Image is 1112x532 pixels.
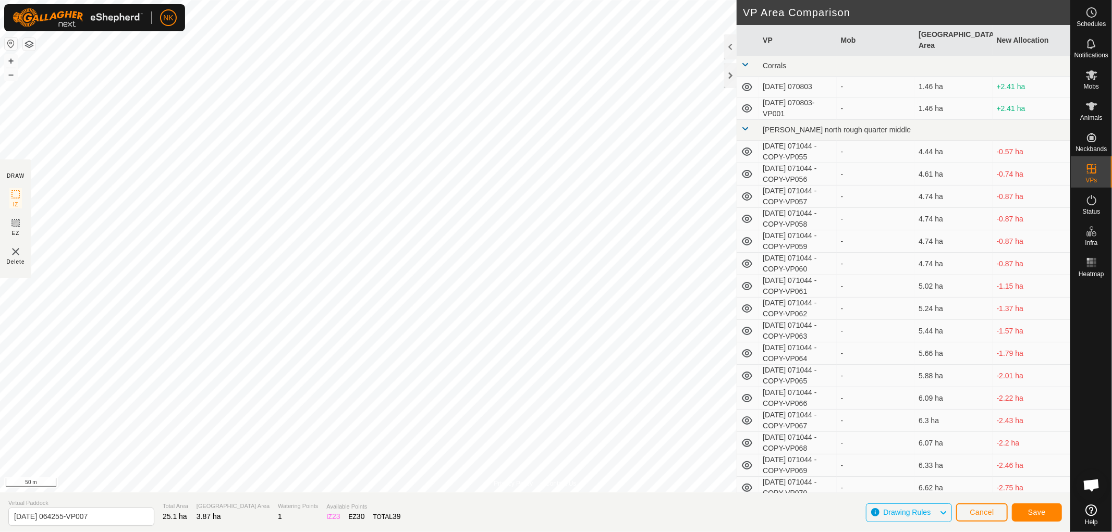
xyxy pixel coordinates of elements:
[914,342,992,365] td: 5.66 ha
[914,298,992,320] td: 5.24 ha
[914,253,992,275] td: 4.74 ha
[373,511,401,522] div: TOTAL
[1085,240,1097,246] span: Infra
[993,298,1070,320] td: -1.37 ha
[1080,115,1103,121] span: Animals
[914,185,992,208] td: 4.74 ha
[759,342,836,365] td: [DATE] 071044 - COPY-VP064
[759,230,836,253] td: [DATE] 071044 - COPY-VP059
[759,253,836,275] td: [DATE] 071044 - COPY-VP060
[1074,52,1108,58] span: Notifications
[993,230,1070,253] td: -0.87 ha
[841,326,910,337] div: -
[1082,208,1100,215] span: Status
[841,169,910,180] div: -
[545,479,576,488] a: Contact Us
[993,97,1070,120] td: +2.41 ha
[841,482,910,493] div: -
[1085,519,1098,525] span: Help
[841,258,910,269] div: -
[993,365,1070,387] td: -2.01 ha
[743,6,1070,19] h2: VP Area Comparison
[841,281,910,292] div: -
[1071,500,1112,529] a: Help
[993,77,1070,97] td: +2.41 ha
[914,141,992,163] td: 4.44 ha
[5,68,17,81] button: –
[1076,146,1107,152] span: Neckbands
[970,508,994,516] span: Cancel
[9,245,22,258] img: VP
[393,512,401,521] span: 39
[759,163,836,185] td: [DATE] 071044 - COPY-VP056
[759,25,836,56] th: VP
[914,454,992,477] td: 6.33 ha
[841,146,910,157] div: -
[993,185,1070,208] td: -0.87 ha
[993,253,1070,275] td: -0.87 ha
[23,38,35,51] button: Map Layers
[841,191,910,202] div: -
[841,438,910,449] div: -
[8,499,154,508] span: Virtual Paddock
[759,185,836,208] td: [DATE] 071044 - COPY-VP057
[914,432,992,454] td: 6.07 ha
[759,77,836,97] td: [DATE] 070803
[841,303,910,314] div: -
[914,365,992,387] td: 5.88 ha
[914,477,992,499] td: 6.62 ha
[914,97,992,120] td: 1.46 ha
[197,512,221,521] span: 3.87 ha
[326,502,400,511] span: Available Points
[841,81,910,92] div: -
[5,55,17,67] button: +
[332,512,340,521] span: 23
[163,512,187,521] span: 25.1 ha
[914,208,992,230] td: 4.74 ha
[759,208,836,230] td: [DATE] 071044 - COPY-VP058
[841,415,910,426] div: -
[993,454,1070,477] td: -2.46 ha
[1028,508,1046,516] span: Save
[763,126,911,134] span: [PERSON_NAME] north rough quarter middle
[993,208,1070,230] td: -0.87 ha
[1079,271,1104,277] span: Heatmap
[993,163,1070,185] td: -0.74 ha
[993,320,1070,342] td: -1.57 ha
[759,97,836,120] td: [DATE] 070803-VP001
[1012,503,1062,522] button: Save
[914,410,992,432] td: 6.3 ha
[13,201,19,208] span: IZ
[12,229,20,237] span: EZ
[841,236,910,247] div: -
[914,77,992,97] td: 1.46 ha
[759,387,836,410] td: [DATE] 071044 - COPY-VP066
[1085,177,1097,183] span: VPs
[914,25,992,56] th: [GEOGRAPHIC_DATA] Area
[1076,469,1107,501] div: Open chat
[914,275,992,298] td: 5.02 ha
[7,172,25,180] div: DRAW
[759,320,836,342] td: [DATE] 071044 - COPY-VP063
[163,13,173,23] span: NK
[841,393,910,404] div: -
[993,275,1070,298] td: -1.15 ha
[326,511,340,522] div: IZ
[163,502,188,511] span: Total Area
[1084,83,1099,90] span: Mobs
[841,348,910,359] div: -
[993,25,1070,56] th: New Allocation
[13,8,143,27] img: Gallagher Logo
[993,477,1070,499] td: -2.75 ha
[349,511,365,522] div: EZ
[841,103,910,114] div: -
[759,141,836,163] td: [DATE] 071044 - COPY-VP055
[993,432,1070,454] td: -2.2 ha
[759,365,836,387] td: [DATE] 071044 - COPY-VP065
[914,163,992,185] td: 4.61 ha
[494,479,533,488] a: Privacy Policy
[956,503,1008,522] button: Cancel
[7,258,25,266] span: Delete
[759,432,836,454] td: [DATE] 071044 - COPY-VP068
[357,512,365,521] span: 30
